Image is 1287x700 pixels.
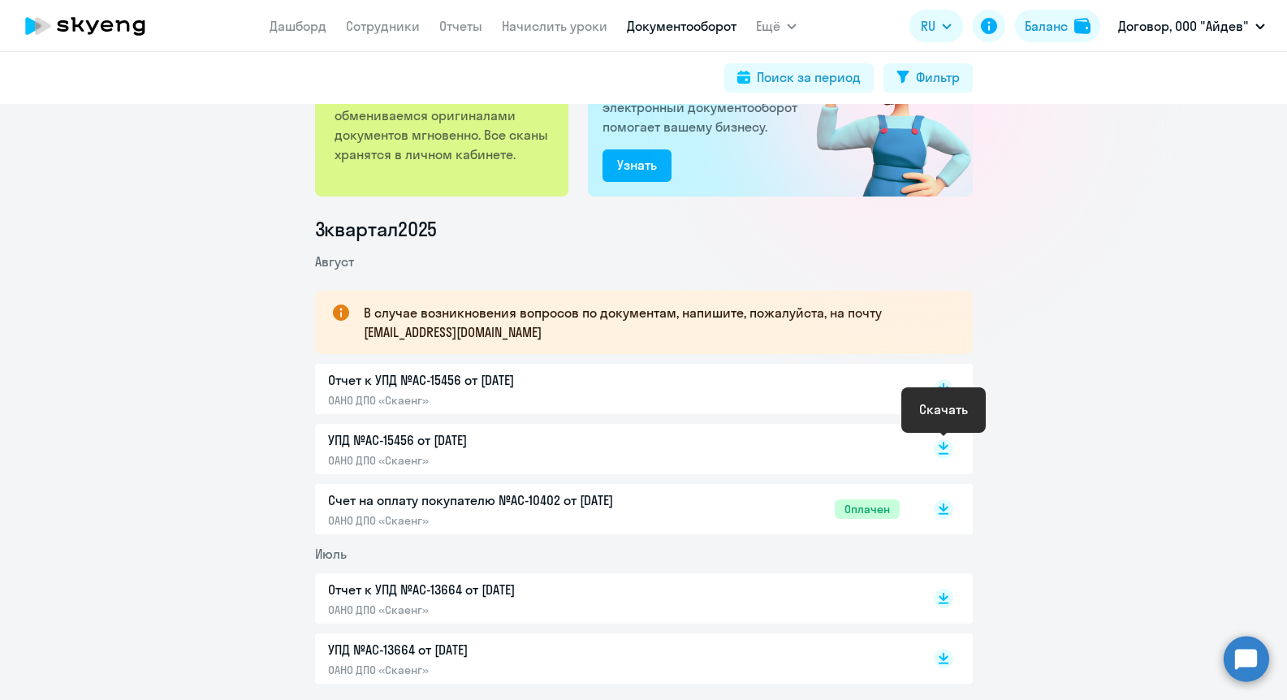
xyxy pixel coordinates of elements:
p: Работаем с Вами по ЭДО, где обмениваемся оригиналами документов мгновенно. Все сканы хранятся в л... [335,86,551,164]
span: Оплачен [835,499,900,519]
p: Рассказываем, как электронный документооборот помогает вашему бизнесу. [602,78,804,136]
a: Счет на оплату покупателю №AC-10402 от [DATE]ОАНО ДПО «Скаенг»Оплачен [328,490,900,528]
p: Отчет к УПД №AC-15456 от [DATE] [328,370,669,390]
div: Фильтр [916,67,960,87]
span: Август [315,253,354,270]
span: Июль [315,546,347,562]
p: ОАНО ДПО «Скаенг» [328,513,669,528]
span: RU [921,16,935,36]
img: connected [790,12,973,197]
img: balance [1074,18,1090,34]
a: Документооборот [627,18,736,34]
button: Узнать [602,149,672,182]
div: Поиск за период [757,67,861,87]
li: 3 квартал 2025 [315,216,973,242]
a: Отчет к УПД №AC-13664 от [DATE]ОАНО ДПО «Скаенг» [328,580,900,617]
button: Договор, ООО "Айдев" [1110,6,1273,45]
p: Счет на оплату покупателю №AC-10402 от [DATE] [328,490,669,510]
p: ОАНО ДПО «Скаенг» [328,663,669,677]
a: УПД №AC-13664 от [DATE]ОАНО ДПО «Скаенг» [328,640,900,677]
div: Скачать [919,400,968,419]
a: Сотрудники [346,18,420,34]
p: ОАНО ДПО «Скаенг» [328,453,669,468]
p: УПД №AC-15456 от [DATE] [328,430,669,450]
p: УПД №AC-13664 от [DATE] [328,640,669,659]
button: RU [909,10,963,42]
div: Узнать [617,155,657,175]
a: Отчет к УПД №AC-15456 от [DATE]ОАНО ДПО «Скаенг» [328,370,900,408]
button: Поиск за период [724,63,874,93]
p: ОАНО ДПО «Скаенг» [328,393,669,408]
p: ОАНО ДПО «Скаенг» [328,603,669,617]
a: Дашборд [270,18,326,34]
p: Отчет к УПД №AC-13664 от [DATE] [328,580,669,599]
button: Балансbalance [1015,10,1100,42]
p: Договор, ООО "Айдев" [1118,16,1249,36]
a: УПД №AC-15456 от [DATE]ОАНО ДПО «Скаенг» [328,430,900,468]
p: В случае возникновения вопросов по документам, напишите, пожалуйста, на почту [EMAIL_ADDRESS][DOM... [364,303,944,342]
a: Начислить уроки [502,18,607,34]
button: Фильтр [883,63,973,93]
div: Баланс [1025,16,1068,36]
button: Ещё [756,10,797,42]
a: Отчеты [439,18,482,34]
span: Ещё [756,16,780,36]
